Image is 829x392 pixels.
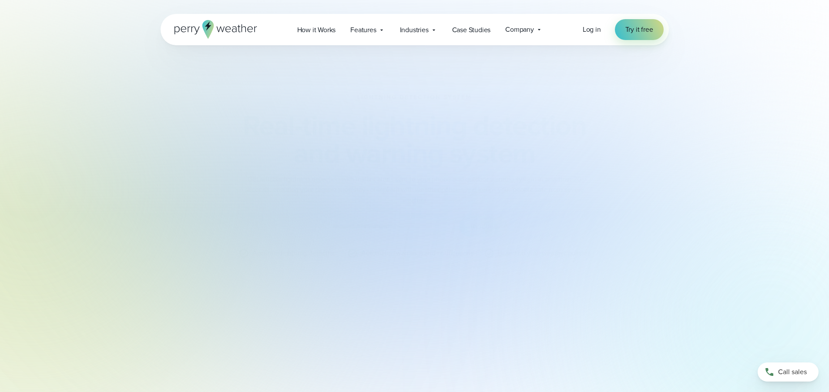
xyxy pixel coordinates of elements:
[583,24,601,34] span: Log in
[400,25,429,35] span: Industries
[625,24,653,35] span: Try it free
[297,25,336,35] span: How it Works
[290,21,343,39] a: How it Works
[615,19,664,40] a: Try it free
[583,24,601,35] a: Log in
[778,367,807,377] span: Call sales
[452,25,491,35] span: Case Studies
[758,362,819,382] a: Call sales
[505,24,534,35] span: Company
[350,25,376,35] span: Features
[445,21,498,39] a: Case Studies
